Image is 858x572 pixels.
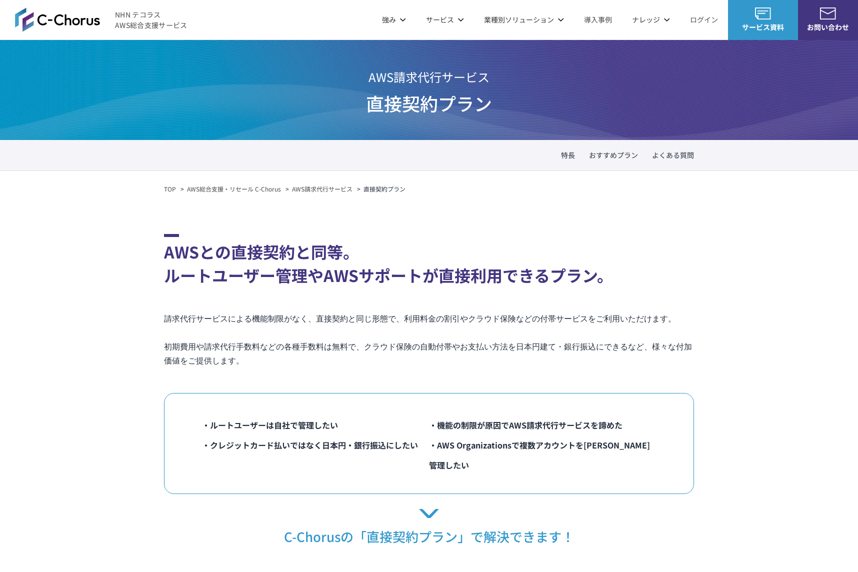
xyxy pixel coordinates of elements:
[589,150,638,160] a: おすすめプラン
[164,340,694,368] p: 初期費用や請求代行手数料などの各種手数料は無料で、クラウド保険の自動付帯やお支払い方法を日本円建て・銀行振込にできるなど、様々な付加価値をご提供します。
[561,150,575,160] a: 特長
[632,14,670,25] p: ナレッジ
[366,90,492,116] span: 直接契約プラン
[187,184,281,193] a: AWS総合支援・リセール C-Chorus
[382,14,406,25] p: 強み
[584,14,612,25] a: 導入事例
[164,312,694,326] p: 請求代行サービスによる機能制限がなく、直接契約と同じ形態で、利用料金の割引やクラウド保険などの付帯サービスをご利用いただけます。
[15,7,100,31] img: AWS総合支援サービス C-Chorus
[484,14,564,25] p: 業種別ソリューション
[690,14,718,25] a: ログイン
[429,435,656,475] li: ・AWS Organizationsで 複数アカウントを[PERSON_NAME]管理したい
[202,435,429,475] li: ・クレジットカード払いではなく 日本円・銀行振込にしたい
[363,184,405,193] em: 直接契約プラン
[292,184,352,193] a: AWS請求代行サービス
[728,22,798,32] span: サービス資料
[755,7,771,19] img: AWS総合支援サービス C-Chorus サービス資料
[202,415,429,435] li: ・ルートユーザーは自社で管理したい
[652,150,694,160] a: よくある質問
[115,9,187,30] span: NHN テコラス AWS総合支援サービス
[426,14,464,25] p: サービス
[164,234,694,287] h2: AWSとの直接契約と同等。 ルートユーザー管理やAWSサポートが直接利用できるプラン。
[164,509,694,545] p: C-Chorusの「直接契約プラン」で解決できます！
[164,184,176,193] a: TOP
[366,64,492,90] span: AWS請求代行サービス
[429,415,656,435] li: ・機能の制限が原因で AWS請求代行サービスを諦めた
[798,22,858,32] span: お問い合わせ
[15,7,187,31] a: AWS総合支援サービス C-ChorusNHN テコラスAWS総合支援サービス
[820,7,836,19] img: お問い合わせ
